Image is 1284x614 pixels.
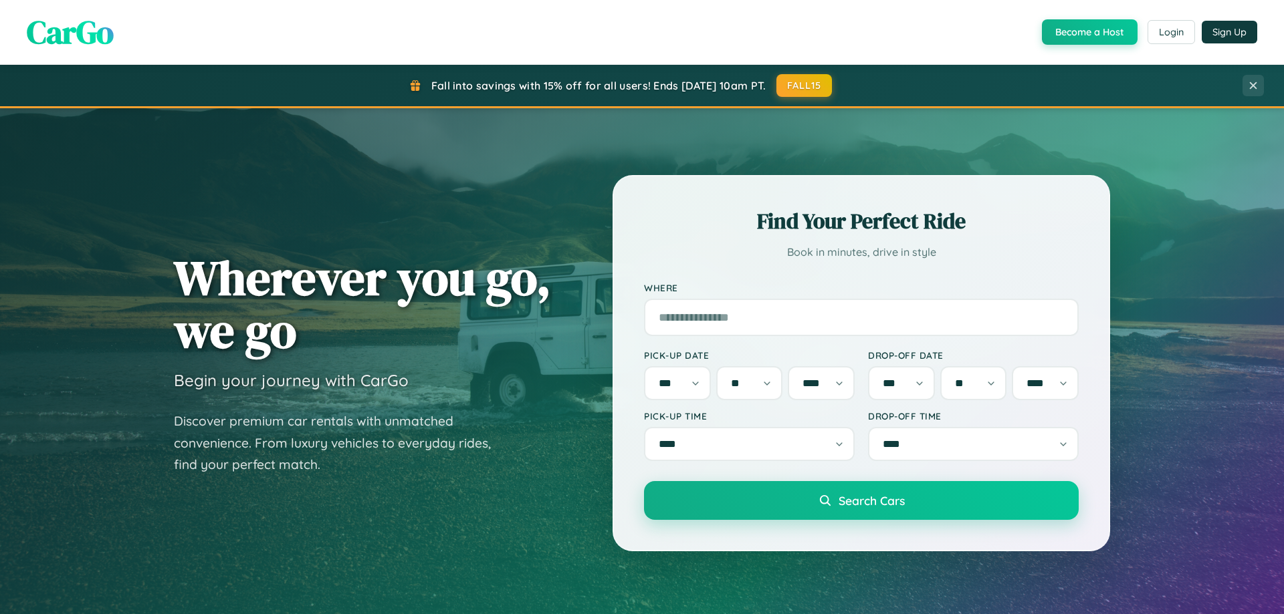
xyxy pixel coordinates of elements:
span: Fall into savings with 15% off for all users! Ends [DATE] 10am PT. [431,79,766,92]
label: Pick-up Date [644,349,855,361]
label: Drop-off Date [868,349,1079,361]
button: Login [1148,20,1195,44]
p: Book in minutes, drive in style [644,243,1079,262]
button: Become a Host [1042,19,1138,45]
h3: Begin your journey with CarGo [174,370,409,390]
button: FALL15 [776,74,833,97]
span: Search Cars [839,493,905,508]
span: CarGo [27,10,114,54]
button: Sign Up [1202,21,1257,43]
label: Where [644,282,1079,293]
label: Pick-up Time [644,410,855,422]
h1: Wherever you go, we go [174,251,551,357]
label: Drop-off Time [868,410,1079,422]
h2: Find Your Perfect Ride [644,206,1079,236]
button: Search Cars [644,481,1079,520]
p: Discover premium car rentals with unmatched convenience. From luxury vehicles to everyday rides, ... [174,410,508,476]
